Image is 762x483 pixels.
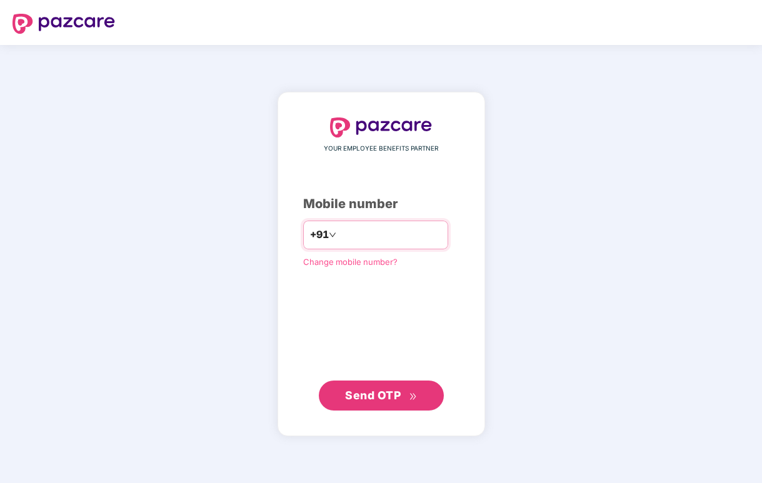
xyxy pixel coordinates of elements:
[324,144,438,154] span: YOUR EMPLOYEE BENEFITS PARTNER
[303,194,459,214] div: Mobile number
[329,231,336,239] span: down
[409,392,417,401] span: double-right
[345,389,401,402] span: Send OTP
[319,381,444,411] button: Send OTPdouble-right
[310,227,329,242] span: +91
[303,257,398,267] a: Change mobile number?
[13,14,115,34] img: logo
[330,117,433,137] img: logo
